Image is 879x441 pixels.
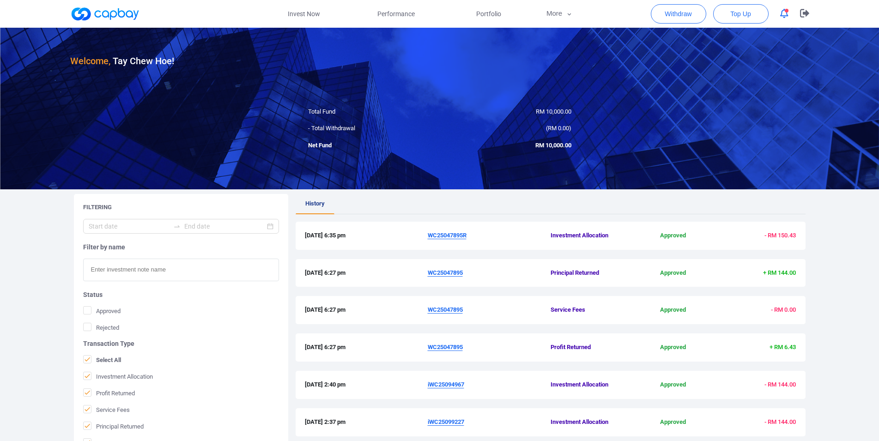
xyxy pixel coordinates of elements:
[70,55,110,66] span: Welcome,
[551,380,632,390] span: Investment Allocation
[632,231,714,241] span: Approved
[70,54,174,68] h3: Tay Chew Hoe !
[730,9,751,18] span: Top Up
[305,200,325,207] span: History
[632,343,714,352] span: Approved
[83,355,121,364] span: Select All
[440,124,578,133] div: ( )
[173,223,181,230] span: swap-right
[301,124,440,133] div: - Total Withdrawal
[548,125,569,132] span: RM 0.00
[764,232,796,239] span: - RM 150.43
[551,231,632,241] span: Investment Allocation
[428,269,463,276] u: WC25047895
[83,243,279,251] h5: Filter by name
[83,203,112,211] h5: Filtering
[428,381,464,388] u: iWC25094967
[551,343,632,352] span: Profit Returned
[89,221,170,231] input: Start date
[83,339,279,348] h5: Transaction Type
[83,405,130,414] span: Service Fees
[476,9,501,19] span: Portfolio
[305,231,428,241] span: [DATE] 6:35 pm
[428,306,463,313] u: WC25047895
[764,418,796,425] span: - RM 144.00
[305,343,428,352] span: [DATE] 6:27 pm
[305,305,428,315] span: [DATE] 6:27 pm
[305,417,428,427] span: [DATE] 2:37 pm
[83,388,135,398] span: Profit Returned
[551,305,632,315] span: Service Fees
[770,344,796,350] span: + RM 6.43
[551,417,632,427] span: Investment Allocation
[377,9,415,19] span: Performance
[305,380,428,390] span: [DATE] 2:40 pm
[632,417,714,427] span: Approved
[83,372,153,381] span: Investment Allocation
[632,268,714,278] span: Approved
[301,141,440,151] div: Net Fund
[83,290,279,299] h5: Status
[428,344,463,350] u: WC25047895
[301,107,440,117] div: Total Fund
[173,223,181,230] span: to
[428,418,464,425] u: iWC25099227
[83,259,279,281] input: Enter investment note name
[551,268,632,278] span: Principal Returned
[764,381,796,388] span: - RM 144.00
[305,268,428,278] span: [DATE] 6:27 pm
[763,269,796,276] span: + RM 144.00
[83,422,144,431] span: Principal Returned
[184,221,265,231] input: End date
[428,232,467,239] u: WC25047895R
[651,4,706,24] button: Withdraw
[713,4,769,24] button: Top Up
[536,108,571,115] span: RM 10,000.00
[535,142,571,149] span: RM 10,000.00
[83,323,119,332] span: Rejected
[771,306,796,313] span: - RM 0.00
[632,380,714,390] span: Approved
[83,306,121,315] span: Approved
[632,305,714,315] span: Approved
